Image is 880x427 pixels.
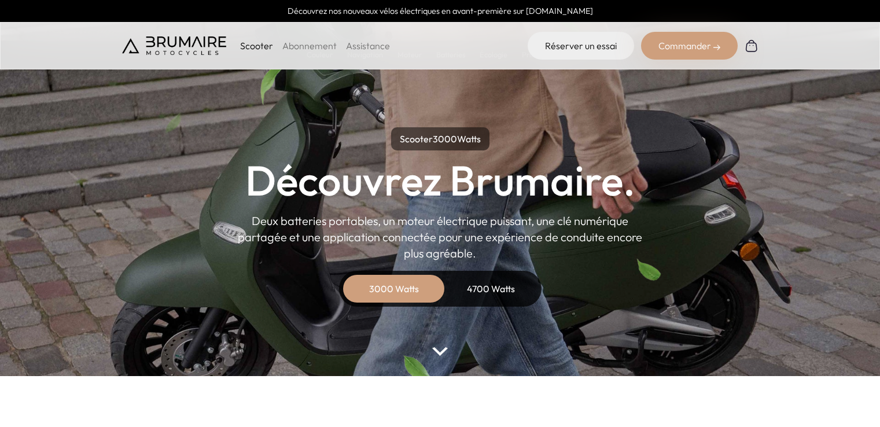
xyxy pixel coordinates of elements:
[641,32,738,60] div: Commander
[432,347,447,356] img: arrow-bottom.png
[240,39,273,53] p: Scooter
[391,127,489,150] p: Scooter Watts
[245,160,635,201] h1: Découvrez Brumaire.
[346,40,390,51] a: Assistance
[282,40,337,51] a: Abonnement
[445,275,537,303] div: 4700 Watts
[348,275,440,303] div: 3000 Watts
[713,44,720,51] img: right-arrow-2.png
[433,133,457,145] span: 3000
[745,39,759,53] img: Panier
[122,36,226,55] img: Brumaire Motocycles
[528,32,634,60] a: Réserver un essai
[238,213,643,262] p: Deux batteries portables, un moteur électrique puissant, une clé numérique partagée et une applic...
